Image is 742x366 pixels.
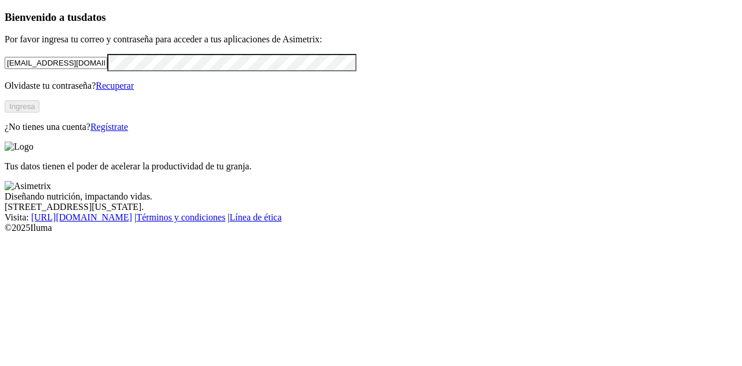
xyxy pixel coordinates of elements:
[5,181,51,191] img: Asimetrix
[5,191,737,202] div: Diseñando nutrición, impactando vidas.
[5,11,737,24] h3: Bienvenido a tus
[5,34,737,45] p: Por favor ingresa tu correo y contraseña para acceder a tus aplicaciones de Asimetrix:
[5,223,737,233] div: © 2025 Iluma
[90,122,128,132] a: Regístrate
[5,57,107,69] input: Tu correo
[5,100,39,113] button: Ingresa
[5,81,737,91] p: Olvidaste tu contraseña?
[96,81,134,90] a: Recuperar
[31,212,132,222] a: [URL][DOMAIN_NAME]
[5,122,737,132] p: ¿No tienes una cuenta?
[5,202,737,212] div: [STREET_ADDRESS][US_STATE].
[136,212,225,222] a: Términos y condiciones
[5,212,737,223] div: Visita : | |
[230,212,282,222] a: Línea de ética
[5,142,34,152] img: Logo
[5,161,737,172] p: Tus datos tienen el poder de acelerar la productividad de tu granja.
[81,11,106,23] span: datos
